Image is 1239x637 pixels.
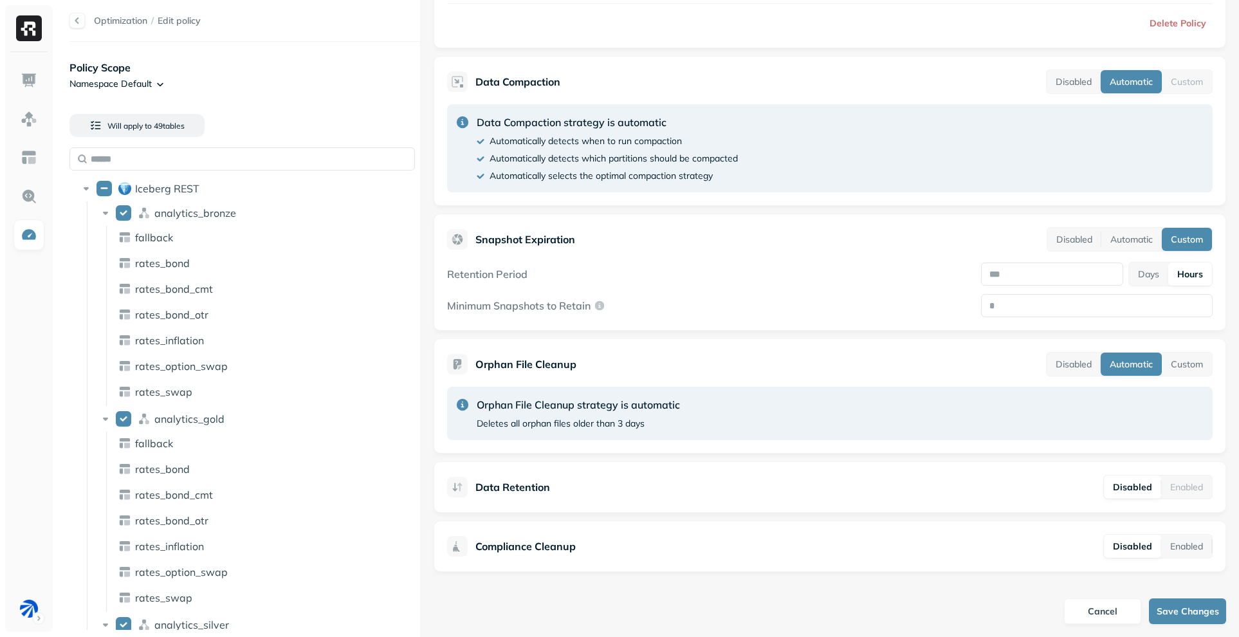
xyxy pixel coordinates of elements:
[135,540,204,553] p: rates_inflation
[20,600,38,618] img: BAM Dev
[447,299,591,312] p: Minimum Snapshots to Retain
[107,121,152,131] span: Will apply to
[75,178,415,199] div: Iceberg RESTIceberg REST
[21,188,37,205] img: Query Explorer
[113,279,416,299] div: rates_bond_cmt
[135,385,192,398] p: rates_swap
[1129,263,1168,286] button: Days
[1149,598,1226,624] button: Save Changes
[475,356,576,372] p: Orphan File Cleanup
[154,207,236,219] p: analytics_bronze
[158,15,201,27] span: Edit policy
[490,170,713,182] p: Automatically selects the optimal compaction strategy
[152,121,185,131] span: 49 table s
[113,304,416,325] div: rates_bond_otr
[477,115,738,130] p: Data Compaction strategy is automatic
[135,591,192,604] p: rates_swap
[21,72,37,89] img: Dashboard
[1047,228,1101,251] button: Disabled
[94,409,416,429] div: analytics_goldanalytics_gold
[94,614,416,635] div: analytics_silveranalytics_silver
[151,15,154,27] p: /
[154,618,229,631] p: analytics_silver
[135,514,208,527] p: rates_bond_otr
[135,463,190,475] p: rates_bond
[1161,535,1212,558] button: Enabled
[475,539,576,554] p: Compliance Cleanup
[1139,12,1213,35] button: Delete Policy
[113,536,416,557] div: rates_inflation
[154,412,225,425] p: analytics_gold
[113,330,416,351] div: rates_inflation
[94,15,201,27] nav: breadcrumb
[113,587,416,608] div: rates_swap
[135,257,190,270] p: rates_bond
[116,617,131,632] button: analytics_silver
[21,226,37,243] img: Optimization
[1064,598,1141,624] button: Cancel
[475,232,575,247] p: Snapshot Expiration
[135,231,173,244] p: fallback
[1101,70,1162,93] button: Automatic
[113,562,416,582] div: rates_option_swap
[1162,353,1212,376] button: Custom
[477,397,680,412] p: Orphan File Cleanup strategy is automatic
[1101,228,1162,251] button: Automatic
[475,479,550,495] p: Data Retention
[94,15,147,26] a: Optimization
[135,282,213,295] span: rates_bond_cmt
[113,485,416,505] div: rates_bond_cmt
[135,360,228,373] p: rates_option_swap
[69,114,205,137] button: Will apply to 49tables
[21,149,37,166] img: Asset Explorer
[69,78,152,90] p: Namespace Default
[113,510,416,531] div: rates_bond_otr
[477,418,645,430] p: Deletes all orphan files older than 3 days
[113,253,416,273] div: rates_bond
[113,433,416,454] div: fallback
[135,334,204,347] p: rates_inflation
[1168,263,1212,286] button: Hours
[475,74,560,89] p: Data Compaction
[113,227,416,248] div: fallback
[113,382,416,402] div: rates_swap
[135,308,208,321] p: rates_bond_otr
[113,459,416,479] div: rates_bond
[490,135,682,147] p: Automatically detects when to run compaction
[1101,353,1162,376] button: Automatic
[1104,535,1161,558] button: Disabled
[1047,70,1101,93] button: Disabled
[135,182,199,195] p: Iceberg REST
[1162,228,1212,251] button: Custom
[1047,353,1101,376] button: Disabled
[135,488,213,501] p: rates_bond_cmt
[69,60,420,75] p: Policy Scope
[135,437,173,450] p: fallback
[94,203,416,223] div: analytics_bronzeanalytics_bronze
[135,566,228,578] p: rates_option_swap
[447,268,528,281] label: Retention Period
[96,181,112,196] button: Iceberg REST
[116,205,131,221] button: analytics_bronze
[113,356,416,376] div: rates_option_swap
[490,152,738,165] p: Automatically detects which partitions should be compacted
[16,15,42,41] img: Ryft
[21,111,37,127] img: Assets
[1104,475,1161,499] button: Disabled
